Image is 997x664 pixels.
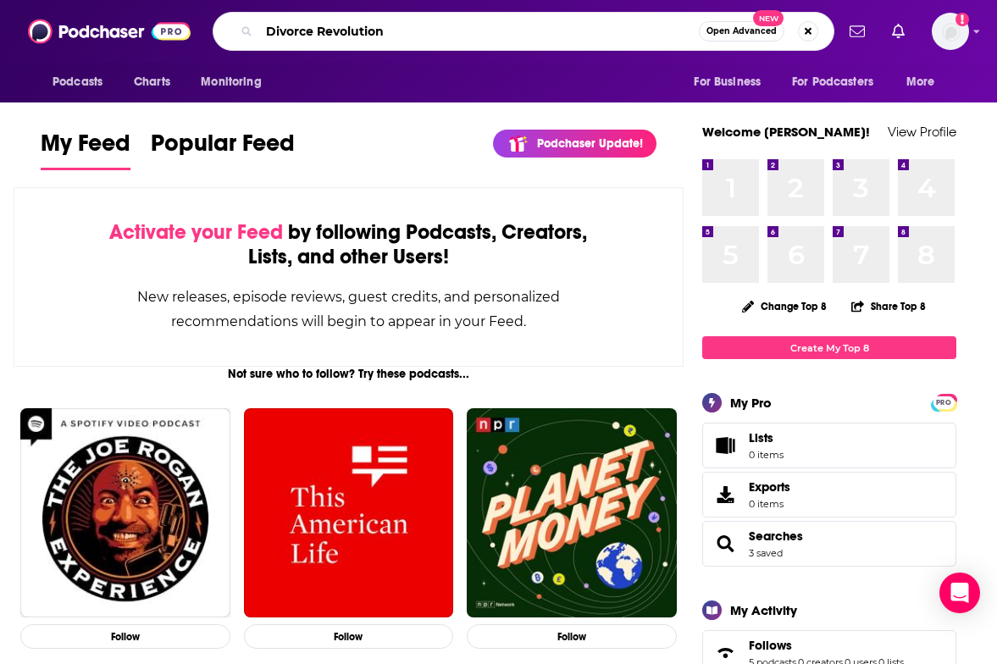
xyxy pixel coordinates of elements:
[932,13,969,50] img: User Profile
[699,21,784,41] button: Open AdvancedNew
[702,472,956,517] a: Exports
[702,521,956,567] span: Searches
[14,367,684,381] div: Not sure who to follow? Try these podcasts...
[694,70,761,94] span: For Business
[20,408,230,618] img: The Joe Rogan Experience
[244,624,454,649] button: Follow
[708,532,742,556] a: Searches
[895,66,956,98] button: open menu
[939,573,980,613] div: Open Intercom Messenger
[201,70,261,94] span: Monitoring
[732,296,837,317] button: Change Top 8
[730,602,797,618] div: My Activity
[955,13,969,26] svg: Add a profile image
[151,129,295,170] a: Popular Feed
[41,129,130,168] span: My Feed
[467,624,677,649] button: Follow
[933,396,954,409] span: PRO
[885,17,911,46] a: Show notifications dropdown
[749,479,790,495] span: Exports
[702,124,870,140] a: Welcome [PERSON_NAME]!
[244,408,454,618] img: This American Life
[932,13,969,50] span: Logged in as sarahhallprinc
[781,66,898,98] button: open menu
[20,624,230,649] button: Follow
[906,70,935,94] span: More
[749,528,803,544] a: Searches
[467,408,677,618] img: Planet Money
[134,70,170,94] span: Charts
[749,547,783,559] a: 3 saved
[259,18,699,45] input: Search podcasts, credits, & more...
[41,66,125,98] button: open menu
[843,17,872,46] a: Show notifications dropdown
[749,430,784,445] span: Lists
[123,66,180,98] a: Charts
[28,15,191,47] img: Podchaser - Follow, Share and Rate Podcasts
[932,13,969,50] button: Show profile menu
[41,129,130,170] a: My Feed
[749,430,773,445] span: Lists
[850,290,927,323] button: Share Top 8
[53,70,102,94] span: Podcasts
[792,70,873,94] span: For Podcasters
[706,27,777,36] span: Open Advanced
[749,638,904,653] a: Follows
[702,336,956,359] a: Create My Top 8
[682,66,782,98] button: open menu
[730,395,772,411] div: My Pro
[888,124,956,140] a: View Profile
[933,396,954,408] a: PRO
[151,129,295,168] span: Popular Feed
[749,638,792,653] span: Follows
[99,285,598,334] div: New releases, episode reviews, guest credits, and personalized recommendations will begin to appe...
[702,423,956,468] a: Lists
[749,449,784,461] span: 0 items
[189,66,283,98] button: open menu
[708,483,742,506] span: Exports
[753,10,784,26] span: New
[109,219,283,245] span: Activate your Feed
[708,434,742,457] span: Lists
[749,498,790,510] span: 0 items
[537,136,643,151] p: Podchaser Update!
[99,220,598,269] div: by following Podcasts, Creators, Lists, and other Users!
[213,12,834,51] div: Search podcasts, credits, & more...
